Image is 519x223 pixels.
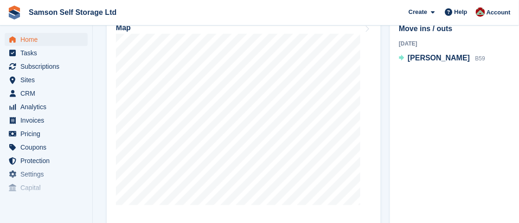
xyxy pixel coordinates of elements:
[20,127,76,140] span: Pricing
[409,7,427,17] span: Create
[20,87,76,100] span: CRM
[5,181,88,194] a: menu
[5,60,88,73] a: menu
[408,54,470,62] span: [PERSON_NAME]
[20,154,76,167] span: Protection
[20,141,76,154] span: Coupons
[20,46,76,59] span: Tasks
[7,6,21,20] img: stora-icon-8386f47178a22dfd0bd8f6a31ec36ba5ce8667c1dd55bd0f319d3a0aa187defe.svg
[475,56,485,62] span: B59
[399,53,485,65] a: [PERSON_NAME] B59
[20,181,76,194] span: Capital
[5,168,88,181] a: menu
[20,60,76,73] span: Subscriptions
[5,154,88,167] a: menu
[20,100,76,113] span: Analytics
[5,114,88,127] a: menu
[116,24,131,32] h2: Map
[5,46,88,59] a: menu
[455,7,468,17] span: Help
[476,7,485,17] img: Ian
[5,33,88,46] a: menu
[5,87,88,100] a: menu
[20,33,76,46] span: Home
[5,141,88,154] a: menu
[25,5,120,20] a: Samson Self Storage Ltd
[20,73,76,86] span: Sites
[20,168,76,181] span: Settings
[5,100,88,113] a: menu
[487,8,511,17] span: Account
[5,127,88,140] a: menu
[5,73,88,86] a: menu
[20,114,76,127] span: Invoices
